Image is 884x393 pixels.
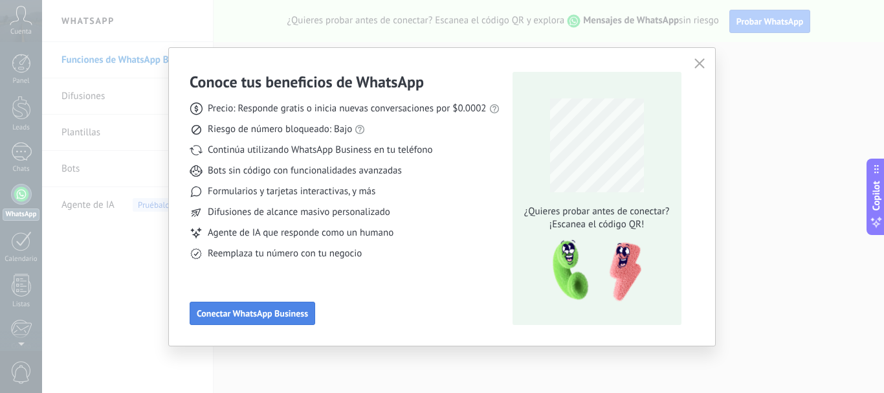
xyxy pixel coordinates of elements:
span: Precio: Responde gratis o inicia nuevas conversaciones por $0.0002 [208,102,487,115]
span: Copilot [870,181,883,210]
span: Agente de IA que responde como un humano [208,227,393,240]
img: qr-pic-1x.png [542,236,644,306]
h3: Conoce tus beneficios de WhatsApp [190,72,424,92]
span: ¡Escanea el código QR! [520,218,673,231]
span: Continúa utilizando WhatsApp Business en tu teléfono [208,144,432,157]
span: Difusiones de alcance masivo personalizado [208,206,390,219]
span: Reemplaza tu número con tu negocio [208,247,362,260]
button: Conectar WhatsApp Business [190,302,315,325]
span: Formularios y tarjetas interactivas, y más [208,185,375,198]
span: ¿Quieres probar antes de conectar? [520,205,673,218]
span: Conectar WhatsApp Business [197,309,308,318]
span: Bots sin código con funcionalidades avanzadas [208,164,402,177]
span: Riesgo de número bloqueado: Bajo [208,123,352,136]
